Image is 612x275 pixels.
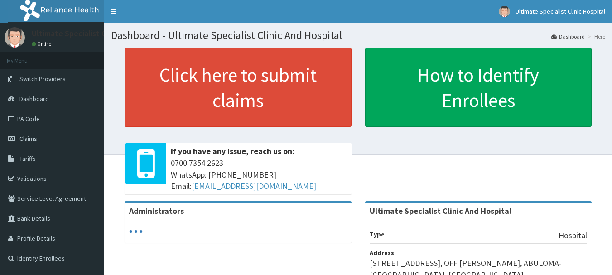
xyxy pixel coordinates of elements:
[516,7,605,15] span: Ultimate Specialist Clinic Hospital
[19,95,49,103] span: Dashboard
[586,33,605,40] li: Here
[370,206,511,216] strong: Ultimate Specialist Clinic And Hospital
[129,225,143,238] svg: audio-loading
[370,230,385,238] b: Type
[111,29,605,41] h1: Dashboard - Ultimate Specialist Clinic And Hospital
[32,41,53,47] a: Online
[499,6,510,17] img: User Image
[129,206,184,216] b: Administrators
[171,146,294,156] b: If you have any issue, reach us on:
[125,48,352,127] a: Click here to submit claims
[551,33,585,40] a: Dashboard
[19,75,66,83] span: Switch Providers
[192,181,316,191] a: [EMAIL_ADDRESS][DOMAIN_NAME]
[559,230,587,241] p: Hospital
[19,154,36,163] span: Tariffs
[171,157,347,192] span: 0700 7354 2623 WhatsApp: [PHONE_NUMBER] Email:
[32,29,152,38] p: Ultimate Specialist Clinic Hospital
[5,27,25,48] img: User Image
[370,249,394,257] b: Address
[365,48,592,127] a: How to Identify Enrollees
[19,135,37,143] span: Claims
